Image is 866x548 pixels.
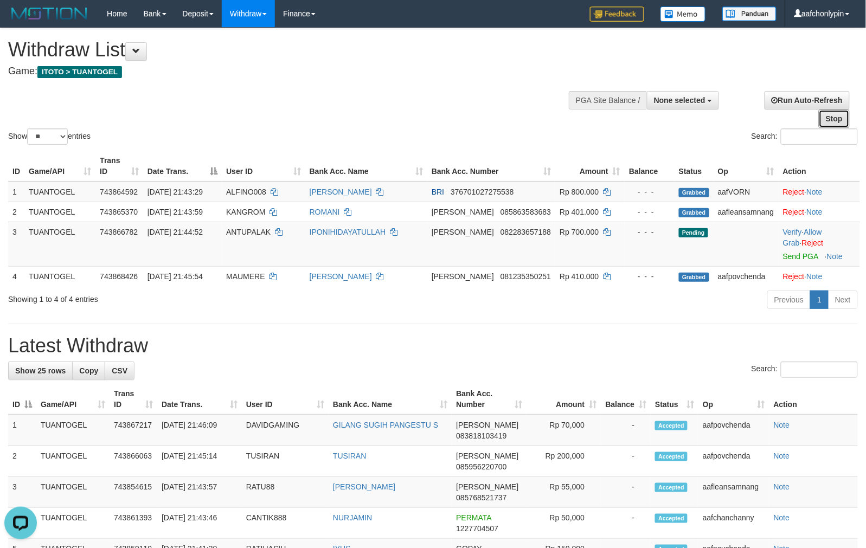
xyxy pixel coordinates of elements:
span: KANGROM [226,208,265,216]
a: Note [774,482,790,491]
td: TUANTOGEL [24,182,95,202]
a: [PERSON_NAME] [310,188,372,196]
a: Reject [783,208,805,216]
span: Rp 700.000 [560,228,599,236]
td: TUANTOGEL [24,266,95,286]
span: Copy 085863583683 to clipboard [501,208,551,216]
a: Note [774,513,790,522]
span: Copy 085768521737 to clipboard [456,493,506,502]
a: Allow Grab [783,228,822,247]
span: ALFINO008 [226,188,266,196]
h4: Game: [8,66,567,77]
a: Note [774,421,790,429]
span: Accepted [655,421,688,430]
td: TUANTOGEL [24,202,95,222]
span: MAUMERE [226,272,265,281]
td: [DATE] 21:43:46 [157,508,242,539]
span: 743865370 [100,208,138,216]
td: CANTIK888 [242,508,329,539]
td: TUANTOGEL [36,508,110,539]
div: - - - [629,207,670,217]
th: Action [769,384,858,415]
th: ID [8,151,24,182]
a: Note [827,252,843,261]
a: Reject [783,272,805,281]
td: 743861393 [110,508,157,539]
span: Copy 082283657188 to clipboard [501,228,551,236]
span: Rp 401.000 [560,208,599,216]
a: Note [806,188,823,196]
span: Copy [79,366,98,375]
button: Open LiveChat chat widget [4,4,37,37]
a: Note [774,452,790,460]
td: · [779,182,860,202]
input: Search: [781,362,858,378]
td: 743854615 [110,477,157,508]
th: Trans ID: activate to sort column ascending [95,151,143,182]
a: Stop [819,109,850,128]
td: aafVORN [714,182,779,202]
td: 4 [8,266,24,286]
th: Amount: activate to sort column ascending [555,151,625,182]
span: Rp 410.000 [560,272,599,281]
a: Show 25 rows [8,362,73,380]
a: ROMANI [310,208,340,216]
a: [PERSON_NAME] [333,482,395,491]
span: [PERSON_NAME] [456,421,518,429]
span: 743868426 [100,272,138,281]
a: CSV [105,362,134,380]
span: Copy 376701027275538 to clipboard [451,188,514,196]
span: [DATE] 21:43:59 [147,208,203,216]
td: · [779,202,860,222]
span: PERMATA [456,513,491,522]
span: 743866782 [100,228,138,236]
span: Copy 081235350251 to clipboard [501,272,551,281]
input: Search: [781,128,858,145]
td: [DATE] 21:45:14 [157,446,242,477]
td: 3 [8,477,36,508]
label: Show entries [8,128,91,145]
td: aafpovchenda [698,446,769,477]
span: Accepted [655,452,688,461]
span: Grabbed [679,188,709,197]
span: Copy 083818103419 to clipboard [456,431,506,440]
a: Run Auto-Refresh [765,91,850,109]
a: 1 [810,291,829,309]
td: · · [779,222,860,266]
div: Showing 1 to 4 of 4 entries [8,289,352,305]
th: Status [675,151,714,182]
a: Send PGA [783,252,818,261]
th: Balance: activate to sort column ascending [601,384,651,415]
span: ANTUPALAK [226,228,271,236]
span: · [783,228,822,247]
td: - [601,446,651,477]
span: [DATE] 21:44:52 [147,228,203,236]
th: Trans ID: activate to sort column ascending [110,384,157,415]
td: - [601,508,651,539]
th: Action [779,151,860,182]
span: None selected [654,96,705,105]
a: Note [806,208,823,216]
span: Grabbed [679,208,709,217]
td: [DATE] 21:46:09 [157,415,242,446]
span: BRI [432,188,444,196]
button: None selected [647,91,719,109]
div: - - - [629,271,670,282]
a: Reject [802,238,824,247]
a: TUSIRAN [333,452,366,460]
select: Showentries [27,128,68,145]
a: NURJAMIN [333,513,372,522]
th: Game/API: activate to sort column ascending [24,151,95,182]
th: ID: activate to sort column descending [8,384,36,415]
span: Copy 1227704507 to clipboard [456,524,498,533]
th: User ID: activate to sort column ascending [242,384,329,415]
td: aafchanchanny [698,508,769,539]
td: Rp 55,000 [527,477,601,508]
th: Bank Acc. Name: activate to sort column ascending [305,151,427,182]
th: Date Trans.: activate to sort column ascending [157,384,242,415]
td: - [601,415,651,446]
th: Balance [625,151,675,182]
span: Rp 800.000 [560,188,599,196]
div: - - - [629,186,670,197]
img: Feedback.jpg [590,7,644,22]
